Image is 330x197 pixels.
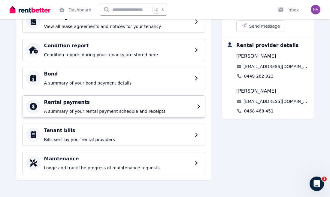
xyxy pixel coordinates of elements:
a: 0449 262 923 [244,73,274,79]
a: [EMAIL_ADDRESS][DOMAIN_NAME] [244,63,309,69]
h4: Condition report [44,42,191,49]
p: A summary of your rental payment schedule and receipts [44,108,193,114]
h4: Rental payments [44,99,193,106]
img: Nathan Isaac [311,5,320,14]
div: Inbox [278,7,299,13]
a: [EMAIL_ADDRESS][DOMAIN_NAME] [244,98,309,104]
a: 0468 468 451 [244,108,274,114]
span: k [162,7,164,12]
iframe: Intercom live chat [310,177,324,191]
h4: Bond [44,70,191,78]
div: Rental provider details [236,42,298,49]
p: Condition reports during your tenancy are stored here [44,52,191,58]
p: View all lease agreements and notices for your tenancy [44,23,191,29]
h4: Tenant bills [44,127,191,134]
img: RentBetter [10,5,50,14]
span: Send message [249,23,280,29]
p: Lodge and track the progress of maintenance requests [44,165,191,171]
p: Bills sent by your rental providers [44,137,191,143]
span: [PERSON_NAME] [236,53,276,60]
span: [PERSON_NAME] [236,88,276,95]
h4: Maintenance [44,155,191,162]
span: 1 [322,177,327,181]
button: Send message [237,21,285,32]
p: A summary of your bond payment details [44,80,191,86]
